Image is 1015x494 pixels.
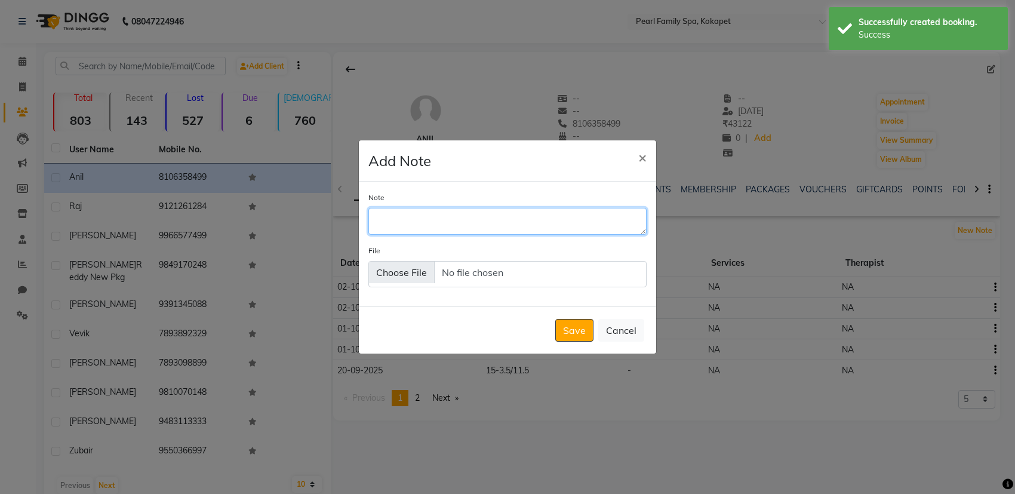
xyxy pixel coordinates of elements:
[859,29,999,41] div: Success
[555,319,593,342] button: Save
[368,150,431,171] h4: Add Note
[638,148,647,166] span: ×
[368,246,380,256] label: File
[368,192,385,203] label: Note
[859,16,999,29] div: Successfully created booking.
[629,140,656,174] button: Close
[598,319,644,342] button: Cancel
